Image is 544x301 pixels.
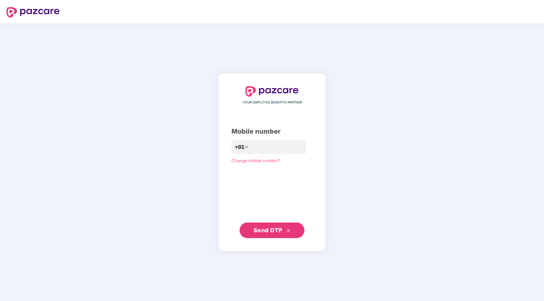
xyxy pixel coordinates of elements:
img: logo [6,7,60,18]
span: double-right [287,229,291,233]
span: down [244,145,248,149]
button: Send OTPdouble-right [240,223,304,238]
img: logo [245,86,299,97]
span: YOUR EMPLOYEE BENEFITS PARTNER [242,100,302,105]
a: Change mobile number? [231,158,280,163]
span: Send OTP [254,227,282,234]
span: +91 [235,143,244,151]
div: Mobile number [231,126,313,137]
